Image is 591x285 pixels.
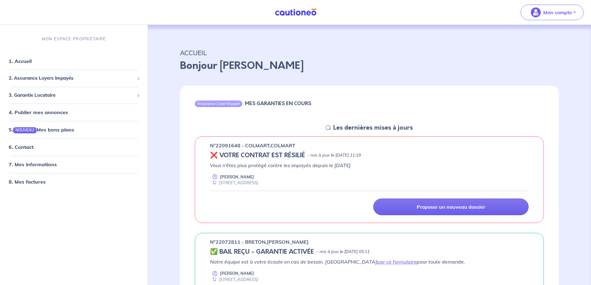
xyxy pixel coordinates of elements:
[2,72,145,84] div: 2. Assurance Loyers Impayés
[2,123,145,136] div: 5.NOUVEAUMes bons plans
[307,152,361,158] p: - mis à jour le [DATE] 11:19
[245,100,311,106] h6: MES GARANTIES EN COURS
[210,248,529,256] div: state: CONTRACT-VALIDATED, Context: ,MAYBE-CERTIFICATE,,LESSOR-DOCUMENTS,IS-ODEALIM
[272,8,319,16] img: Cautioneo
[9,58,32,64] a: 1. Accueil
[210,238,309,246] p: n°22072811 - BRETON,[PERSON_NAME]
[210,142,295,149] p: n°22091648 - COLMART,COLMART
[210,152,305,159] h5: ❌ VOTRE CONTRAT EST RÉSILIÉ
[210,152,529,159] div: state: REVOKED, Context: ,MAYBE-CERTIFICATE,,LESSOR-DOCUMENTS,IS-ODEALIM
[9,161,57,167] a: 7. Mes informations
[2,158,145,171] div: 7. Mes informations
[9,75,134,82] span: 2. Assurance Loyers Impayés
[9,92,134,99] span: 3. Garantie Locataire
[210,248,314,256] h5: ✅ BAIL REÇU - GARANTIE ACTIVÉE
[195,100,242,107] div: Assurance Loyer Impayé
[210,180,258,186] div: [STREET_ADDRESS]
[2,106,145,118] div: 4. Publier mes annonces
[417,204,485,210] p: Proposer un nouveau dossier
[333,124,413,131] h5: Les dernières mises à jours
[9,179,46,185] a: 8. Mes factures
[2,176,145,188] div: 8. Mes factures
[9,127,74,133] a: 5.NOUVEAUMes bons plans
[9,144,34,150] a: 6. Contact
[9,109,68,115] a: 4. Publier mes annonces
[2,89,145,101] div: 3. Garantie Locataire
[373,198,529,215] a: Proposer un nouveau dossier
[2,141,145,153] div: 6. Contact
[180,47,559,58] p: ACCUEIL
[521,5,584,20] button: illu_account_valid_menu.svgMon compte
[180,58,559,73] p: Bonjour [PERSON_NAME]
[42,36,106,42] p: MON ESPACE PROPRIÉTAIRE
[210,162,529,169] p: Vous n’êtes plus protégé contre les impayés depuis le [DATE]
[377,259,417,265] a: par ce formulaire
[543,9,572,16] p: Mon compte
[316,249,370,255] p: - mis à jour le [DATE] 05:11
[220,174,254,180] p: [PERSON_NAME]
[210,258,529,265] p: Notre équipe est à votre écoute en cas de besoin. [GEOGRAPHIC_DATA] pour toute demande.
[2,55,145,67] div: 1. Accueil
[531,7,541,17] img: illu_account_valid_menu.svg
[210,277,258,283] div: [STREET_ADDRESS]
[220,270,254,276] p: [PERSON_NAME]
